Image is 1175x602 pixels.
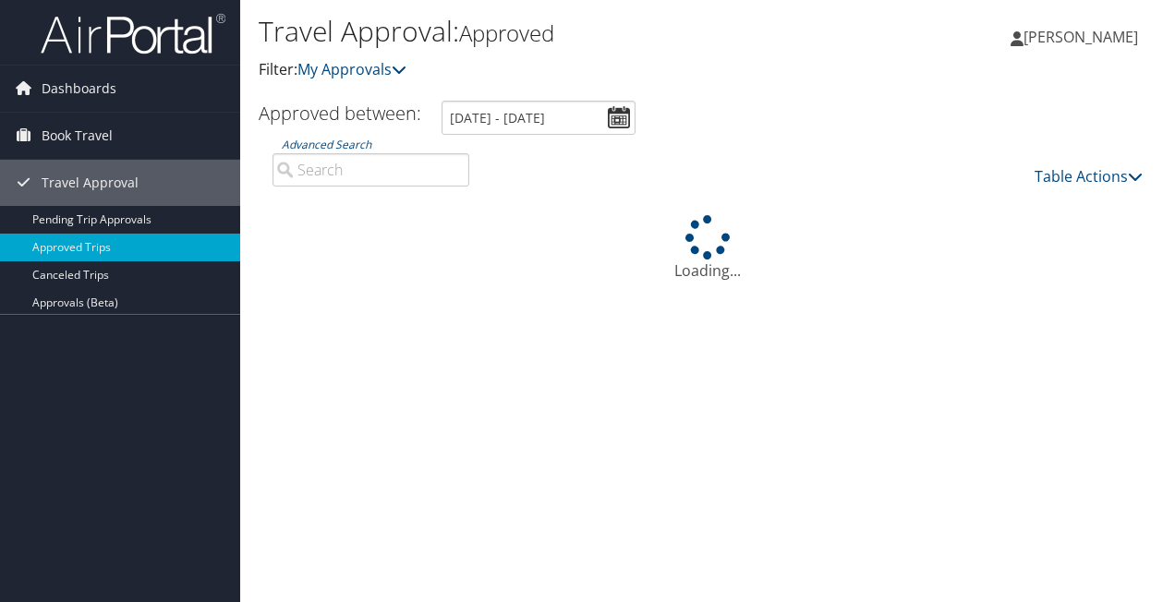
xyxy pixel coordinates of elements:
[42,160,139,206] span: Travel Approval
[259,58,857,82] p: Filter:
[259,215,1157,282] div: Loading...
[297,59,406,79] a: My Approvals
[273,153,469,187] input: Advanced Search
[442,101,636,135] input: [DATE] - [DATE]
[259,101,421,126] h3: Approved between:
[42,113,113,159] span: Book Travel
[459,18,554,48] small: Approved
[1035,166,1143,187] a: Table Actions
[41,12,225,55] img: airportal-logo.png
[42,66,116,112] span: Dashboards
[1011,9,1157,65] a: [PERSON_NAME]
[1024,27,1138,47] span: [PERSON_NAME]
[259,12,857,51] h1: Travel Approval:
[282,137,371,152] a: Advanced Search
